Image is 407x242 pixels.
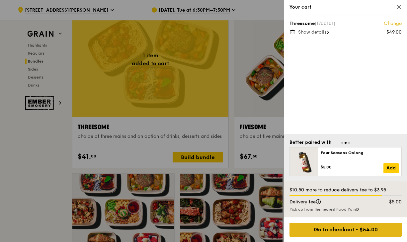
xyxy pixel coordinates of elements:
div: Better paired with [289,139,332,146]
span: Show details [298,29,326,35]
div: Delivery fee [285,199,376,205]
div: $10.50 more to reduce delivery fee to $3.95 [289,187,402,193]
a: Change [384,20,402,27]
div: Go to checkout - $54.00 [289,223,402,237]
div: Pick up from the nearest Food Point [289,207,402,212]
div: $5.00 [321,164,383,170]
div: $5.00 [376,199,406,205]
span: (1766161) [315,21,335,26]
div: Four Seasons Oolong [321,150,399,155]
span: Go to slide 3 [348,142,350,144]
div: $49.00 [386,29,402,36]
a: Add [383,163,399,173]
div: Threesome [289,20,402,27]
div: Your cart [289,4,402,11]
span: Go to slide 2 [345,142,347,144]
span: Go to slide 1 [341,142,343,144]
